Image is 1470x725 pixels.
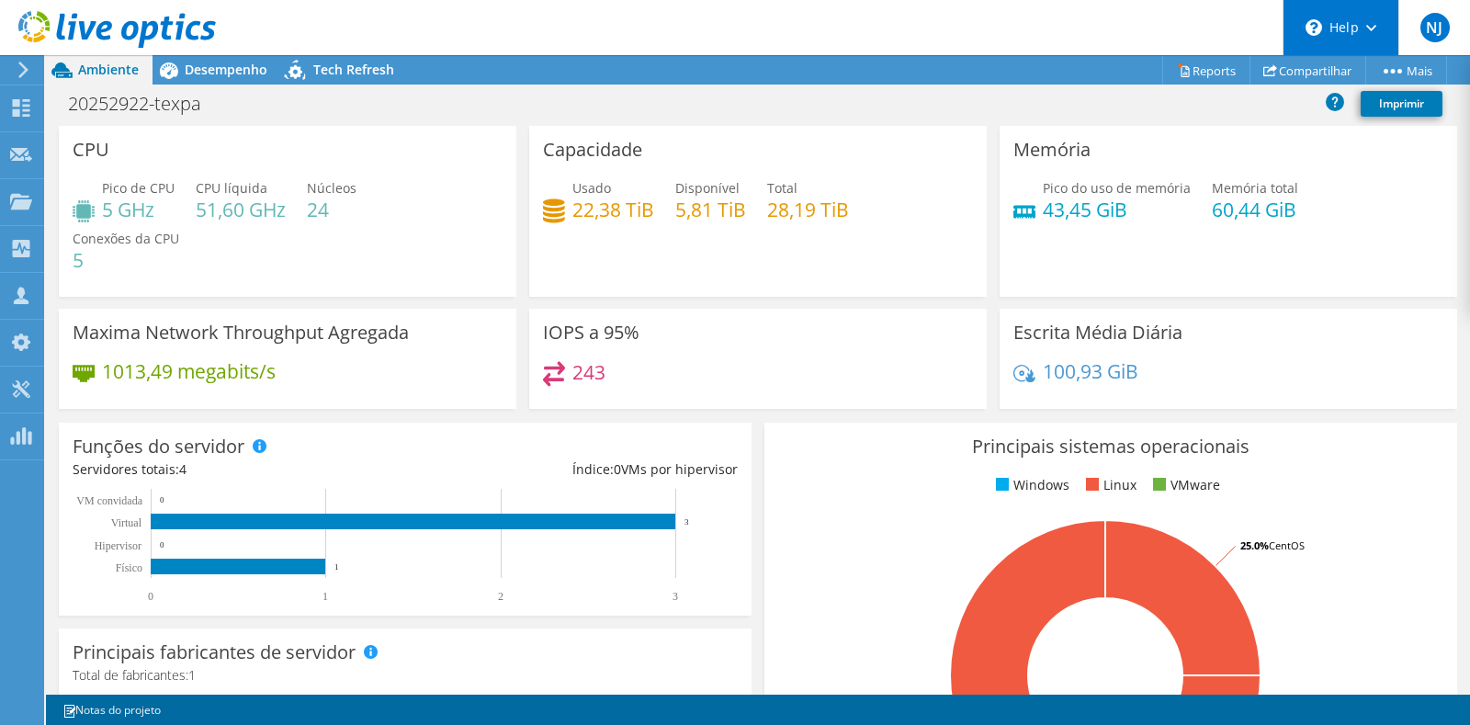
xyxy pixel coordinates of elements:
[313,61,394,78] span: Tech Refresh
[1162,56,1250,85] a: Reports
[1013,323,1182,343] h3: Escrita Média Diária
[185,61,267,78] span: Desempenho
[1240,538,1269,552] tspan: 25.0%
[73,642,356,663] h3: Principais fabricantes de servidor
[73,459,405,480] div: Servidores totais:
[307,199,356,220] h4: 24
[116,561,142,574] tspan: Físico
[1269,538,1305,552] tspan: CentOS
[498,590,503,603] text: 2
[196,179,267,197] span: CPU líquida
[1212,199,1298,220] h4: 60,44 GiB
[1043,179,1191,197] span: Pico do uso de memória
[1306,19,1322,36] svg: \n
[1249,56,1366,85] a: Compartilhar
[684,517,689,527] text: 3
[614,460,621,478] span: 0
[73,665,738,685] h4: Total de fabricantes:
[160,495,164,504] text: 0
[73,140,109,160] h3: CPU
[111,516,142,529] text: Virtual
[1043,361,1138,381] h4: 100,93 GiB
[572,179,611,197] span: Usado
[322,590,328,603] text: 1
[60,94,230,114] h1: 20252922-texpa
[179,460,187,478] span: 4
[73,230,179,247] span: Conexões da CPU
[543,323,639,343] h3: IOPS a 95%
[572,362,605,382] h4: 243
[673,590,678,603] text: 3
[675,199,746,220] h4: 5,81 TiB
[102,179,175,197] span: Pico de CPU
[1013,140,1091,160] h3: Memória
[1148,475,1220,495] li: VMware
[196,199,286,220] h4: 51,60 GHz
[991,475,1069,495] li: Windows
[1212,179,1298,197] span: Memória total
[76,494,142,507] text: VM convidada
[1081,475,1136,495] li: Linux
[675,179,740,197] span: Disponível
[767,199,849,220] h4: 28,19 TiB
[95,539,141,552] text: Hipervisor
[767,179,797,197] span: Total
[1420,13,1450,42] span: NJ
[1365,56,1447,85] a: Mais
[1361,91,1442,117] a: Imprimir
[73,323,409,343] h3: Maxima Network Throughput Agregada
[334,562,339,572] text: 1
[160,540,164,549] text: 0
[102,199,175,220] h4: 5 GHz
[405,459,738,480] div: Índice: VMs por hipervisor
[73,250,179,270] h4: 5
[102,361,276,381] h4: 1013,49 megabits/s
[307,179,356,197] span: Núcleos
[73,436,244,457] h3: Funções do servidor
[78,61,139,78] span: Ambiente
[50,698,174,721] a: Notas do projeto
[778,436,1443,457] h3: Principais sistemas operacionais
[1043,199,1191,220] h4: 43,45 GiB
[188,666,196,684] span: 1
[572,199,654,220] h4: 22,38 TiB
[543,140,642,160] h3: Capacidade
[148,590,153,603] text: 0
